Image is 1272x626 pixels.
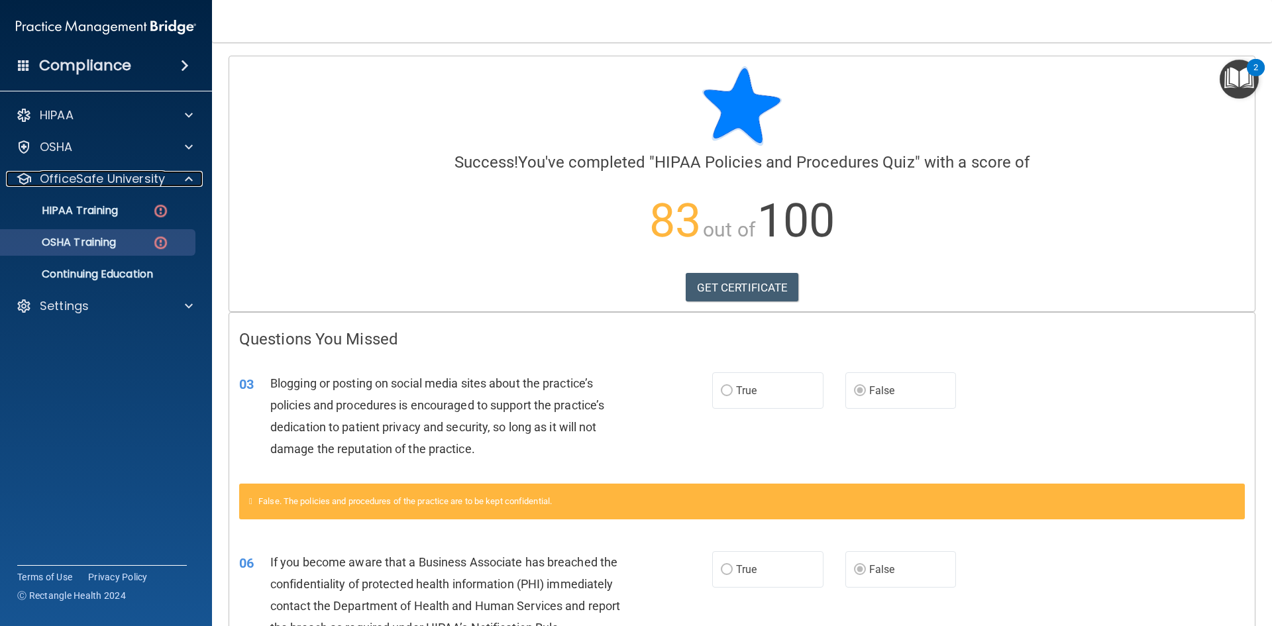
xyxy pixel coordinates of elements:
[854,386,866,396] input: False
[152,235,169,251] img: danger-circle.6113f641.png
[40,171,165,187] p: OfficeSafe University
[40,298,89,314] p: Settings
[854,565,866,575] input: False
[757,193,835,248] span: 100
[239,154,1245,171] h4: You've completed " " with a score of
[655,153,914,172] span: HIPAA Policies and Procedures Quiz
[16,171,193,187] a: OfficeSafe University
[152,203,169,219] img: danger-circle.6113f641.png
[9,204,118,217] p: HIPAA Training
[270,376,604,456] span: Blogging or posting on social media sites about the practice’s policies and procedures is encoura...
[16,139,193,155] a: OSHA
[16,14,196,40] img: PMB logo
[9,236,116,249] p: OSHA Training
[1253,68,1258,85] div: 2
[736,384,757,397] span: True
[17,589,126,602] span: Ⓒ Rectangle Health 2024
[88,570,148,584] a: Privacy Policy
[702,66,782,146] img: blue-star-rounded.9d042014.png
[16,298,193,314] a: Settings
[1206,535,1256,585] iframe: Drift Widget Chat Controller
[869,563,895,576] span: False
[454,153,519,172] span: Success!
[40,107,74,123] p: HIPAA
[239,376,254,392] span: 03
[649,193,701,248] span: 83
[16,107,193,123] a: HIPAA
[1220,60,1259,99] button: Open Resource Center, 2 new notifications
[736,563,757,576] span: True
[239,331,1245,348] h4: Questions You Missed
[239,555,254,571] span: 06
[703,218,755,241] span: out of
[258,496,552,506] span: False. The policies and procedures of the practice are to be kept confidential.
[40,139,73,155] p: OSHA
[17,570,72,584] a: Terms of Use
[721,386,733,396] input: True
[869,384,895,397] span: False
[721,565,733,575] input: True
[686,273,799,302] a: GET CERTIFICATE
[9,268,189,281] p: Continuing Education
[39,56,131,75] h4: Compliance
